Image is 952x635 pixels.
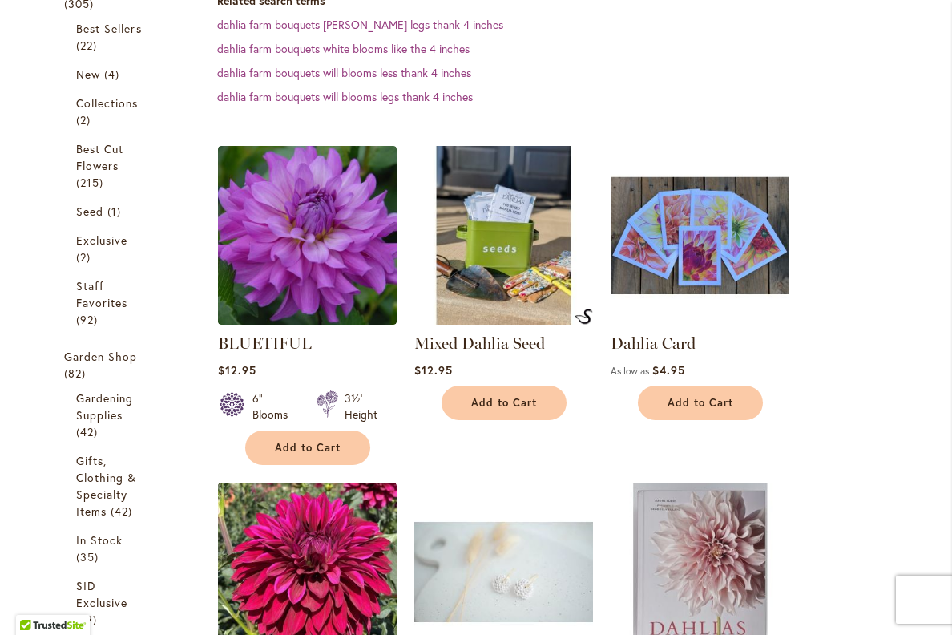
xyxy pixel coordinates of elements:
a: BLUETIFUL [218,334,312,353]
span: 92 [76,311,102,328]
img: Mixed Dahlia Seed [575,309,592,325]
a: dahlia farm bouquets white blooms like the 4 inches [217,41,470,56]
a: Group shot of Dahlia Cards [611,313,789,328]
a: Exclusive [76,232,143,265]
span: Collections [76,95,139,111]
span: Exclusive [76,233,127,248]
span: $12.95 [218,362,256,378]
div: 6" Blooms [252,390,297,423]
button: Add to Cart [442,386,567,420]
span: $12.95 [414,362,453,378]
a: New [76,66,143,83]
a: dahlia farm bouquets will blooms legs thank 4 inches [217,89,473,104]
span: Best Sellers [76,21,142,36]
div: 3½' Height [345,390,377,423]
button: Add to Cart [245,431,370,465]
img: Group shot of Dahlia Cards [611,146,789,325]
a: dahlia farm bouquets will blooms less thank 4 inches [217,65,471,80]
span: Best Cut Flowers [76,141,123,173]
span: SID Exclusive [76,578,127,610]
span: 82 [64,365,90,382]
span: Staff Favorites [76,278,127,310]
a: Garden Shop [64,348,155,382]
a: In Stock [76,532,143,565]
span: 2 [76,111,95,128]
span: 35 [76,548,103,565]
a: SID Exclusive [76,577,143,628]
span: Add to Cart [668,396,733,410]
span: Add to Cart [275,441,341,455]
span: Gifts, Clothing & Specialty Items [76,453,137,519]
img: Mixed Dahlia Seed [414,146,593,325]
a: Best Sellers [76,20,143,54]
img: Bluetiful [218,146,397,325]
span: Add to Cart [471,396,537,410]
span: Seed [76,204,103,219]
span: As low as [611,365,649,377]
span: In Stock [76,532,123,548]
a: Dahlia Card [611,334,696,353]
a: dahlia farm bouquets [PERSON_NAME] legs thank 4 inches [217,17,503,32]
iframe: Launch Accessibility Center [12,578,57,623]
span: 1 [107,203,125,220]
a: Collections [76,95,143,128]
span: 19 [76,611,101,628]
a: Staff Favorites [76,277,143,328]
a: Gardening Supplies [76,390,143,440]
span: New [76,67,100,82]
span: 4 [104,66,123,83]
span: 2 [76,249,95,265]
span: 215 [76,174,107,191]
a: Gifts, Clothing &amp; Specialty Items [76,452,143,520]
a: Mixed Dahlia Seed [414,334,545,353]
a: Best Cut Flowers [76,140,143,191]
span: $4.95 [652,362,685,378]
span: Garden Shop [64,349,138,364]
a: Seed [76,203,143,220]
span: 22 [76,37,101,54]
a: Mixed Dahlia Seed Mixed Dahlia Seed [414,313,593,328]
span: 42 [111,503,136,520]
span: 42 [76,423,102,440]
span: Gardening Supplies [76,390,133,423]
a: Bluetiful [218,313,397,328]
button: Add to Cart [638,386,763,420]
